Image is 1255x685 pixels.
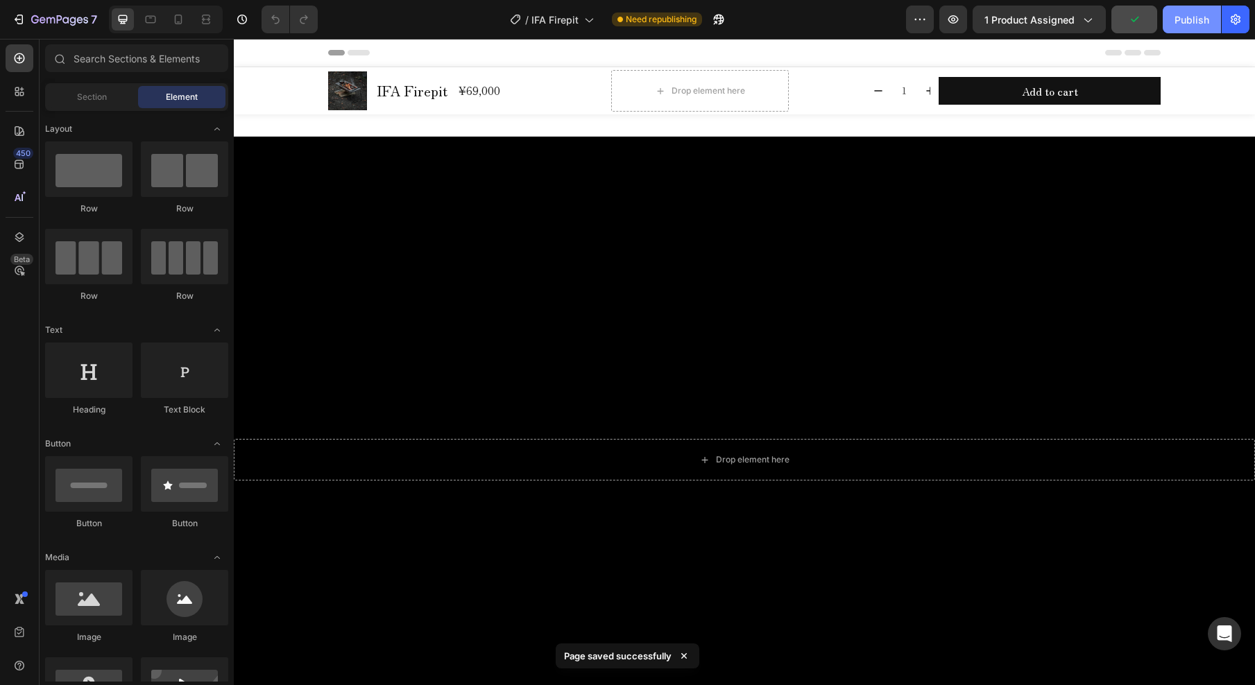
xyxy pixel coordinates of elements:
span: Need republishing [626,13,697,26]
div: Button [141,517,228,530]
button: 1 product assigned [973,6,1106,33]
div: Row [45,202,133,215]
div: Beta [10,254,33,265]
p: Page saved successfully [564,649,672,663]
div: Row [45,290,133,302]
span: Button [45,437,71,450]
span: / [525,12,529,27]
button: Add to cart [705,38,927,66]
div: Text Block [141,404,228,416]
span: Toggle open [206,118,228,140]
div: Row [141,290,228,302]
span: Toggle open [206,433,228,455]
div: Open Intercom Messenger [1208,617,1241,650]
input: quantity [655,38,686,66]
div: Drop element here [482,415,556,426]
button: 7 [6,6,103,33]
div: Heading [45,404,133,416]
span: IFA Firepit [531,12,579,27]
div: 450 [13,148,33,159]
div: Image [141,631,228,643]
span: Layout [45,123,72,135]
div: Image [45,631,133,643]
span: Toggle open [206,546,228,569]
div: Publish [1175,12,1209,27]
div: Drop element here [438,46,511,58]
span: Section [77,91,107,103]
div: Button [45,517,133,530]
iframe: Design area [234,39,1255,685]
span: Toggle open [206,319,228,341]
span: 1 product assigned [984,12,1075,27]
button: decrement [634,38,655,66]
span: Text [45,324,62,336]
button: Publish [1163,6,1221,33]
span: Element [166,91,198,103]
span: Media [45,551,69,564]
div: Row [141,202,228,215]
input: Search Sections & Elements [45,44,228,72]
div: Add to cart [788,42,844,62]
div: Undo/Redo [262,6,318,33]
button: increment [686,38,707,66]
p: 7 [91,11,97,28]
